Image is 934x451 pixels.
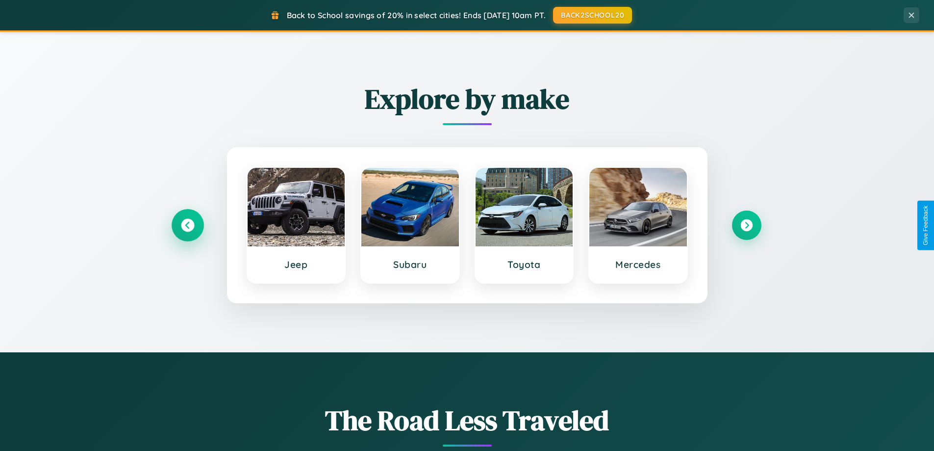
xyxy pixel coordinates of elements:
[599,259,677,270] h3: Mercedes
[922,206,929,245] div: Give Feedback
[485,259,563,270] h3: Toyota
[287,10,546,20] span: Back to School savings of 20% in select cities! Ends [DATE] 10am PT.
[173,80,761,118] h2: Explore by make
[371,259,449,270] h3: Subaru
[173,401,761,439] h1: The Road Less Traveled
[553,7,632,24] button: BACK2SCHOOL20
[257,259,335,270] h3: Jeep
